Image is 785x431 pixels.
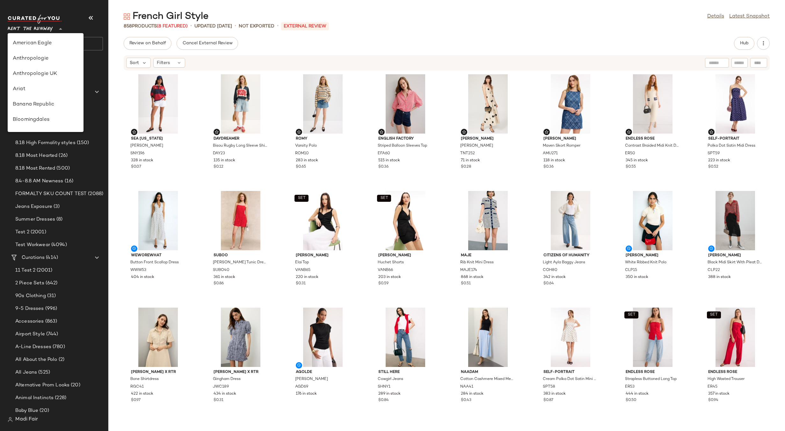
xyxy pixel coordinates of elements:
span: $0.12 [214,164,223,170]
span: Cancel External Review [182,41,232,46]
span: 350 in stock [626,274,648,280]
img: ER45.jpg [703,308,767,367]
span: EFA60 [378,151,390,157]
img: cfy_white_logo.C9jOOHJF.svg [8,15,62,24]
span: High Wasted Trouser [708,376,745,382]
img: svg%3e [380,130,383,134]
p: updated [DATE] [194,23,232,30]
span: SUBO40 [213,267,229,273]
span: SET [298,196,306,201]
span: Sort [130,60,139,66]
span: CLP15 [625,267,637,273]
span: ROMY [296,136,350,142]
span: (525) [37,369,50,376]
span: MAJE174 [460,267,477,273]
span: (2) [57,356,64,363]
span: 328 in stock [131,158,153,164]
img: CLP22.jpg [703,191,767,250]
span: [PERSON_NAME] Tunic Dress [213,260,267,266]
img: svg%3e [215,130,219,134]
span: All About the Polo [15,356,57,363]
span: 858 [124,24,132,29]
span: [PERSON_NAME] [543,136,598,142]
span: Alternative Prom Looks [15,382,69,389]
span: 383 in stock [543,391,566,397]
img: SPT58.jpg [538,308,603,367]
span: WWW53 [130,267,146,273]
span: (228) [54,394,66,402]
span: (780) [51,343,65,351]
img: SNY196.jpg [126,74,190,134]
span: 444 in stock [626,391,649,397]
span: Polka Dot Satin Midi Dress [708,143,755,149]
span: VANB66 [378,267,393,273]
span: SET [628,313,636,317]
span: Button Front Scallop Dress [130,260,179,266]
span: 220 in stock [296,274,318,280]
span: SHNY1 [378,384,390,390]
span: Endless Rose [626,369,680,375]
img: WWW53.jpg [126,191,190,250]
span: Self-Portrait [543,369,598,375]
span: DAYDREAMER [214,136,268,142]
div: American Eagle [13,40,78,47]
span: 8.18 Most Rented [15,165,55,172]
img: ER53.jpg [621,308,685,367]
span: [PERSON_NAME] [296,253,350,259]
span: Accessories [15,318,44,325]
span: (2001) [35,267,52,274]
span: SET [380,196,388,201]
span: 342 in stock [543,274,566,280]
span: Animal Instincts [15,394,54,402]
span: $0.65 [296,164,306,170]
span: 404 in stock [131,274,154,280]
img: RGC41.jpg [126,308,190,367]
div: Anthropologie UK [13,70,78,78]
img: SUBO40.jpg [208,191,273,250]
span: 176 in stock [296,391,317,397]
span: Test Workwear [15,241,50,249]
span: (26) [57,152,68,159]
span: $0.36 [378,164,389,170]
span: Light Ayla Baggy Jeans [543,260,585,266]
span: Black Midi Skirt With Pleat Details [708,260,762,266]
span: AGOLDE [296,369,350,375]
span: $0.86 [214,281,224,287]
span: 289 in stock [378,391,401,397]
button: Cancel External Review [177,37,238,50]
span: DAY23 [213,151,225,157]
span: 345 in stock [626,158,648,164]
img: DAY23.jpg [208,74,273,134]
img: VANB66.jpg [373,191,438,250]
span: All Jeans [15,369,37,376]
span: 283 in stock [296,158,318,164]
img: EFA60.jpg [373,74,438,134]
span: [PERSON_NAME] [295,376,328,382]
span: AMU271 [543,151,558,157]
span: 203 in stock [378,274,401,280]
span: $0.94 [708,398,718,403]
img: svg%3e [124,13,130,20]
img: svg%3e [545,130,549,134]
span: $0.64 [543,281,554,287]
span: ER50 [625,151,635,157]
span: $0.36 [543,164,554,170]
span: 357 in stock [708,391,730,397]
img: svg%3e [8,417,13,422]
span: • [190,22,192,30]
span: JWC189 [213,384,229,390]
span: 90s Clothing [15,292,46,300]
img: ROM10.jpg [291,74,355,134]
div: Products [124,23,188,30]
span: $0.84 [378,398,389,403]
span: FORMALTY SKU COUNT TEST [15,190,87,198]
span: Huchet Shorts [378,260,404,266]
span: SPT59 [708,151,720,157]
span: Bisou Rugby Long Sleeve Shirt [213,143,267,149]
span: Rent the Runway [8,22,53,33]
span: Test 2 [15,229,29,236]
div: Anthropologie [13,55,78,62]
div: Bloomingdales [13,116,78,124]
div: Candidates: Revolve Clone [13,131,78,139]
span: 361 in stock [214,274,235,280]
